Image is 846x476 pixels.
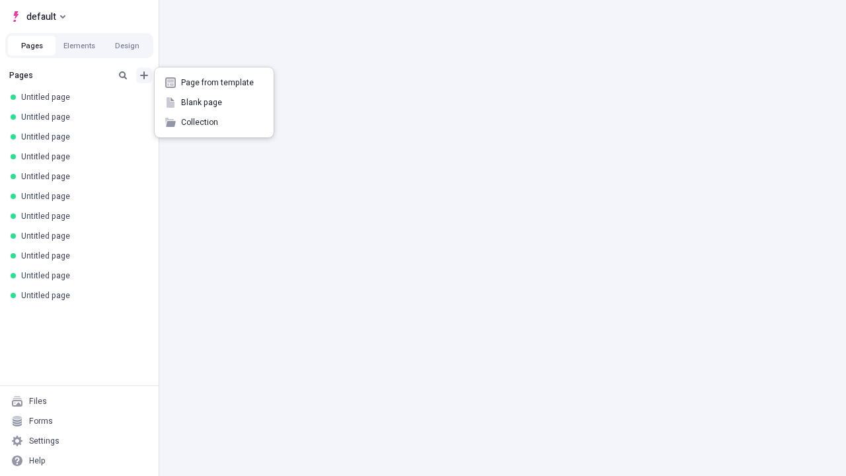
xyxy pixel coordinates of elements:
[181,117,263,128] span: Collection
[8,36,56,56] button: Pages
[181,97,263,108] span: Blank page
[29,456,46,466] div: Help
[21,171,143,182] div: Untitled page
[5,7,71,26] button: Select site
[56,36,103,56] button: Elements
[21,251,143,261] div: Untitled page
[136,67,152,83] button: Add new
[21,290,143,301] div: Untitled page
[21,132,143,142] div: Untitled page
[21,270,143,281] div: Untitled page
[21,92,143,102] div: Untitled page
[21,191,143,202] div: Untitled page
[26,9,56,24] span: default
[29,436,59,446] div: Settings
[21,151,143,162] div: Untitled page
[9,70,110,81] div: Pages
[181,77,263,88] span: Page from template
[103,36,151,56] button: Design
[155,67,274,138] div: Add new
[21,211,143,221] div: Untitled page
[29,396,47,407] div: Files
[21,112,143,122] div: Untitled page
[29,416,53,426] div: Forms
[21,231,143,241] div: Untitled page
